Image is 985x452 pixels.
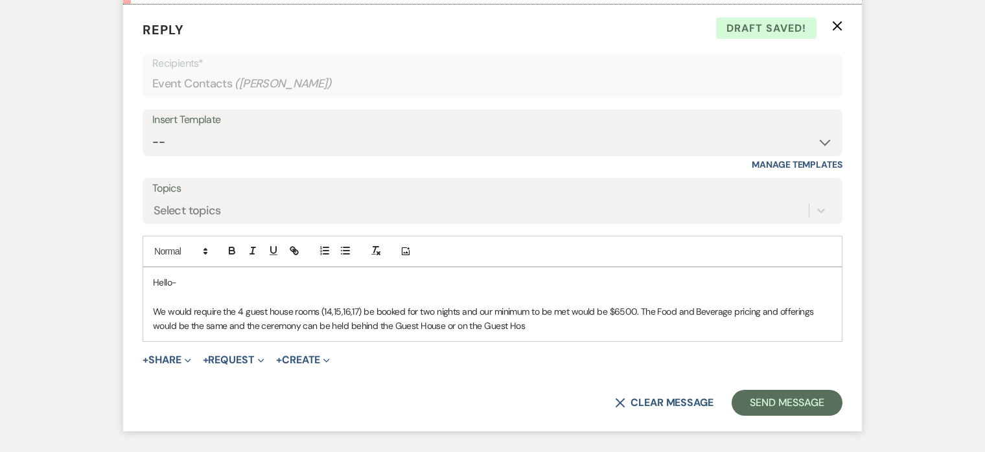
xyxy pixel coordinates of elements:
span: ( [PERSON_NAME] ) [235,75,332,93]
button: Request [203,355,264,365]
span: Reply [143,21,184,38]
p: We would require the 4 guest house rooms (14,15,16,17) be booked for two nights and our minimum t... [153,304,832,333]
a: Manage Templates [752,159,842,170]
span: + [203,355,209,365]
p: Hello- [153,275,832,289]
div: Insert Template [152,111,833,130]
button: Send Message [732,390,842,416]
button: Share [143,355,191,365]
span: + [143,355,148,365]
p: Recipients* [152,55,833,72]
label: Topics [152,179,833,198]
div: Event Contacts [152,71,833,96]
div: Select topics [154,202,221,220]
span: Draft saved! [716,17,817,40]
button: Create [276,355,330,365]
span: + [276,355,282,365]
button: Clear message [615,398,713,408]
